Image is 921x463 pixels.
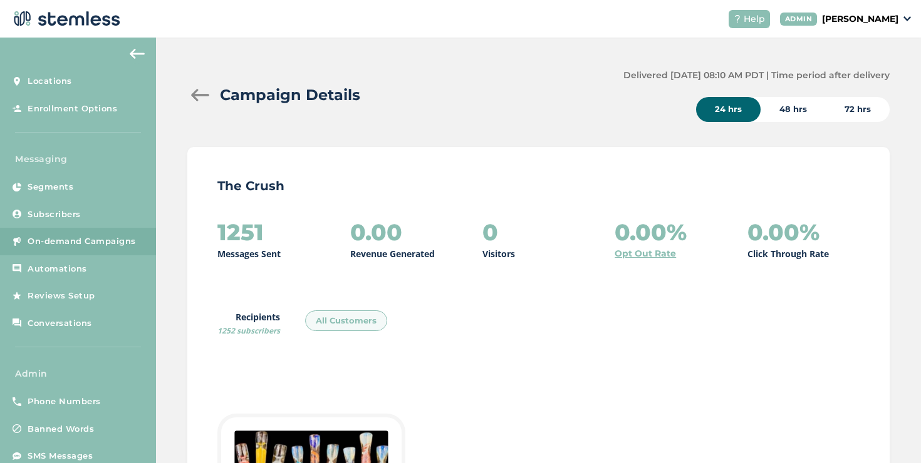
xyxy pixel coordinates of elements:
[744,13,765,26] span: Help
[482,247,515,260] p: Visitors
[217,310,280,337] label: Recipients
[28,235,136,248] span: On-demand Campaigns
[28,181,73,193] span: Segments
[28,263,87,275] span: Automations
[482,220,498,245] h2: 0
[747,220,820,245] h2: 0.00%
[28,75,72,88] span: Locations
[903,16,911,21] img: icon_down-arrow-small-66adaf34.svg
[822,13,898,26] p: [PERSON_NAME]
[734,15,741,23] img: icon-help-white-03924b79.svg
[615,247,676,260] a: Opt Out Rate
[217,177,860,195] p: The Crush
[858,403,921,463] iframe: Chat Widget
[28,103,117,115] span: Enrollment Options
[10,6,120,31] img: logo-dark-0685b13c.svg
[28,423,94,435] span: Banned Words
[217,220,264,245] h2: 1251
[217,325,280,336] span: 1252 subscribers
[28,395,101,408] span: Phone Numbers
[623,69,890,82] label: Delivered [DATE] 08:10 AM PDT | Time period after delivery
[696,97,761,122] div: 24 hrs
[826,97,890,122] div: 72 hrs
[761,97,826,122] div: 48 hrs
[130,49,145,59] img: icon-arrow-back-accent-c549486e.svg
[28,208,81,221] span: Subscribers
[305,310,387,332] div: All Customers
[28,450,93,462] span: SMS Messages
[217,247,281,260] p: Messages Sent
[28,317,92,330] span: Conversations
[28,290,95,302] span: Reviews Setup
[220,84,360,106] h2: Campaign Details
[747,247,829,260] p: Click Through Rate
[780,13,818,26] div: ADMIN
[350,220,402,245] h2: 0.00
[615,220,687,245] h2: 0.00%
[350,247,435,260] p: Revenue Generated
